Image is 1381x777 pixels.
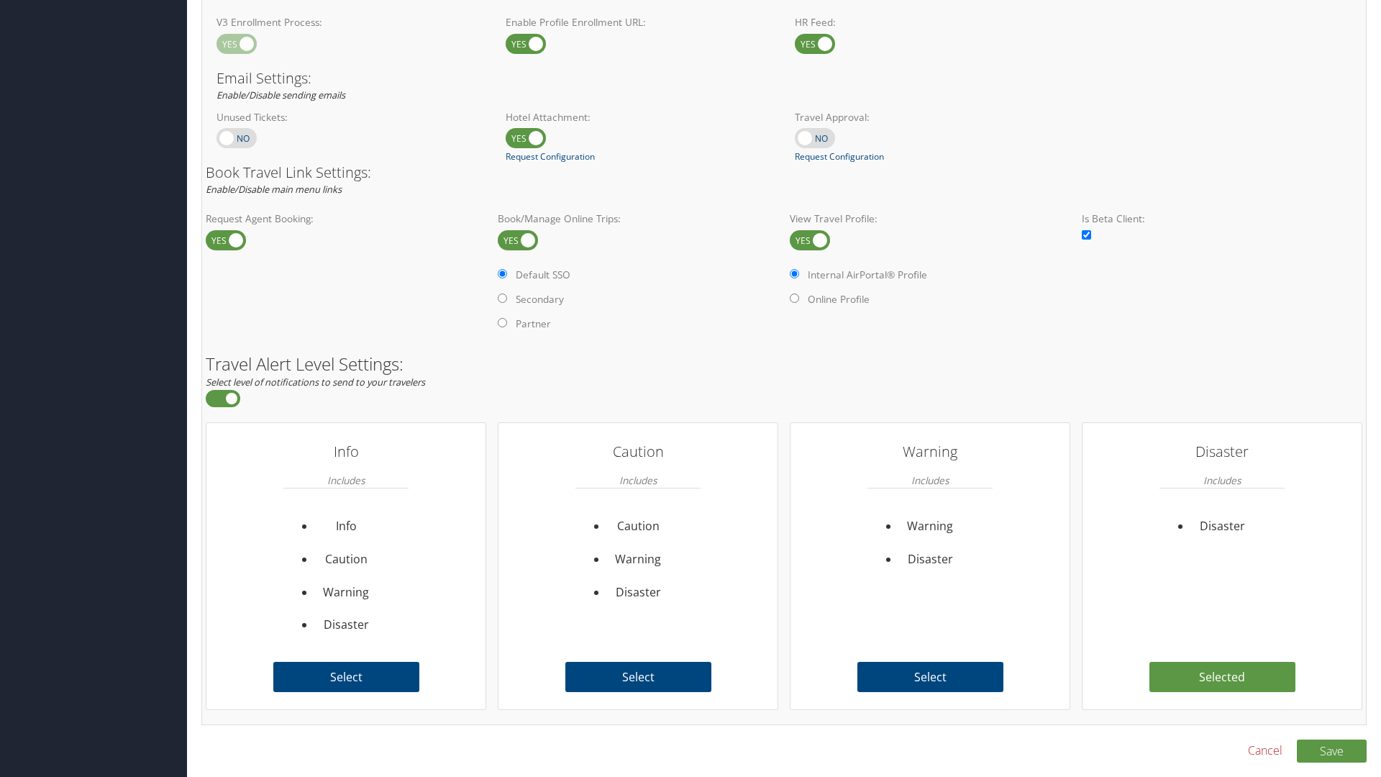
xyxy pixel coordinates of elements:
[206,183,342,196] em: Enable/Disable main menu links
[1203,466,1241,494] em: Includes
[217,88,345,101] em: Enable/Disable sending emails
[506,150,595,163] a: Request Configuration
[315,543,378,576] li: Caution
[516,268,570,282] label: Default SSO
[1191,510,1254,543] li: Disaster
[206,355,1362,373] h2: Travel Alert Level Settings:
[790,212,1070,226] label: View Travel Profile:
[516,317,551,331] label: Partner
[315,609,378,642] li: Disaster
[808,292,870,306] label: Online Profile
[506,110,773,124] label: Hotel Attachment:
[1248,742,1282,759] a: Cancel
[217,15,484,29] label: V3 Enrollment Process:
[206,165,1362,180] h3: Book Travel Link Settings:
[607,543,670,576] li: Warning
[565,662,711,692] label: Select
[607,576,670,609] li: Disaster
[315,576,378,609] li: Warning
[1297,740,1367,763] button: Save
[217,110,484,124] label: Unused Tickets:
[795,15,1062,29] label: HR Feed:
[206,376,425,388] em: Select level of notifications to send to your travelers
[899,543,962,576] li: Disaster
[315,510,378,543] li: Info
[516,292,564,306] label: Secondary
[217,71,1352,86] h3: Email Settings:
[619,466,657,494] em: Includes
[795,110,1062,124] label: Travel Approval:
[911,466,949,494] em: Includes
[795,150,884,163] a: Request Configuration
[506,15,773,29] label: Enable Profile Enrollment URL:
[575,437,701,466] h3: Caution
[857,662,1003,692] label: Select
[607,510,670,543] li: Caution
[327,466,365,494] em: Includes
[1149,662,1295,692] label: Selected
[283,437,409,466] h3: Info
[899,510,962,543] li: Warning
[206,212,486,226] label: Request Agent Booking:
[867,437,993,466] h3: Warning
[808,268,927,282] label: Internal AirPortal® Profile
[273,662,419,692] label: Select
[1082,212,1362,226] label: Is Beta Client:
[1159,437,1285,466] h3: Disaster
[498,212,778,226] label: Book/Manage Online Trips:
